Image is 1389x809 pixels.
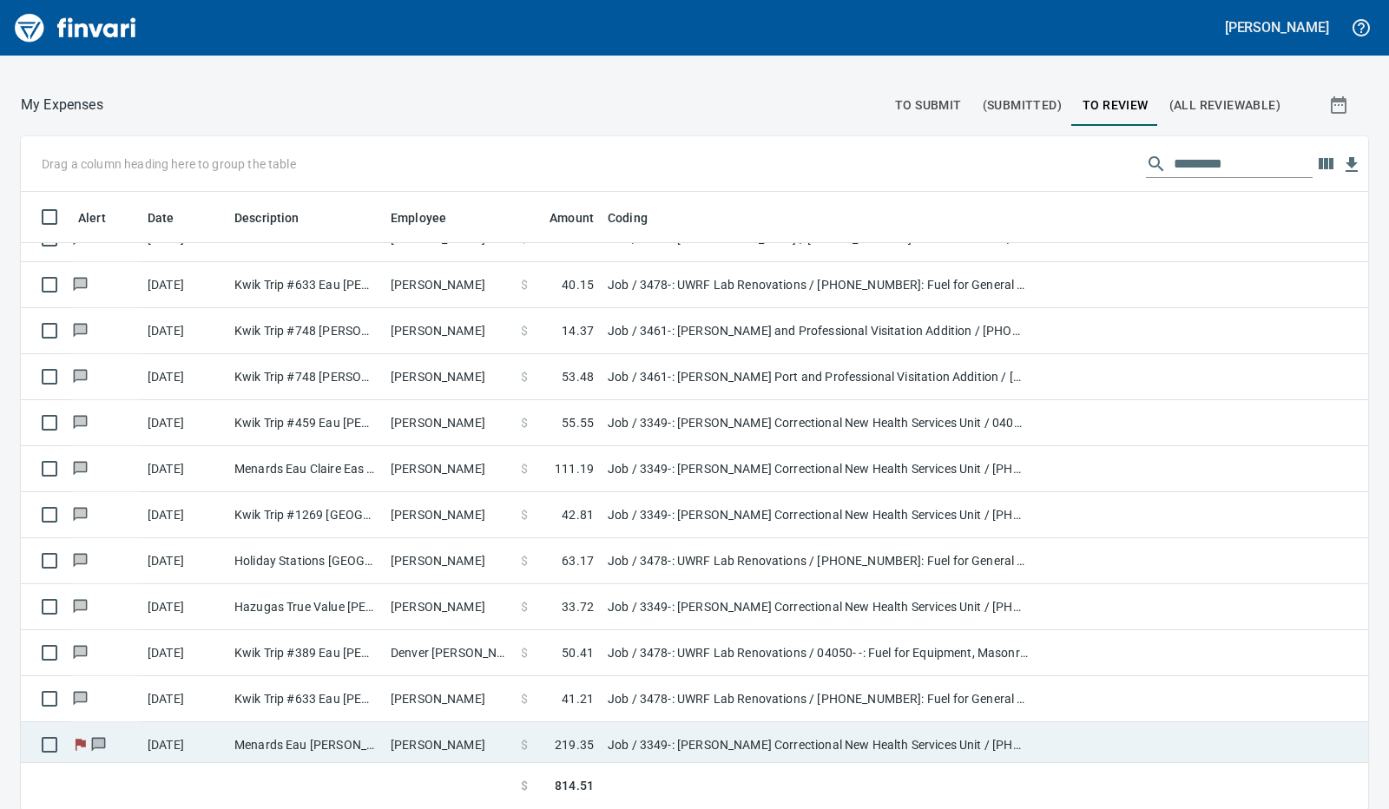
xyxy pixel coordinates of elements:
[562,368,594,385] span: 53.48
[21,95,103,115] p: My Expenses
[141,584,227,630] td: [DATE]
[227,400,384,446] td: Kwik Trip #459 Eau [PERSON_NAME]
[141,676,227,722] td: [DATE]
[555,736,594,753] span: 219.35
[601,538,1035,584] td: Job / 3478-: UWRF Lab Renovations / [PHONE_NUMBER]: Fuel for General Conditions/CM Equipment / 8:...
[89,739,108,750] span: Has messages
[227,354,384,400] td: Kwik Trip #748 [PERSON_NAME] [GEOGRAPHIC_DATA]
[71,739,89,750] span: Flagged
[562,506,594,523] span: 42.81
[234,207,300,228] span: Description
[521,276,528,293] span: $
[391,207,446,228] span: Employee
[71,325,89,336] span: Has messages
[601,722,1035,768] td: Job / 3349-: [PERSON_NAME] Correctional New Health Services Unit / [PHONE_NUMBER]: Consumable CM/...
[141,308,227,354] td: [DATE]
[601,308,1035,354] td: Job / 3461-: [PERSON_NAME] and Professional Visitation Addition / [PHONE_NUMBER]: OSHA/Safety CM/...
[384,722,514,768] td: [PERSON_NAME]
[555,777,594,795] span: 814.51
[521,736,528,753] span: $
[550,207,594,228] span: Amount
[227,262,384,308] td: Kwik Trip #633 Eau [PERSON_NAME][GEOGRAPHIC_DATA]
[1169,95,1280,116] span: (All Reviewable)
[562,414,594,431] span: 55.55
[227,584,384,630] td: Hazugas True Value [PERSON_NAME] WI
[71,233,89,244] span: Has messages
[391,207,469,228] span: Employee
[71,371,89,382] span: Has messages
[983,95,1062,116] span: (Submitted)
[1313,151,1339,177] button: Choose columns to display
[71,693,89,704] span: Has messages
[527,207,594,228] span: Amount
[521,460,528,477] span: $
[384,676,514,722] td: [PERSON_NAME]
[1083,95,1149,116] span: To Review
[521,322,528,339] span: $
[601,492,1035,538] td: Job / 3349-: [PERSON_NAME] Correctional New Health Services Unit / [PHONE_NUMBER]: Fuel for Gener...
[384,308,514,354] td: [PERSON_NAME]
[895,95,962,116] span: To Submit
[601,446,1035,492] td: Job / 3349-: [PERSON_NAME] Correctional New Health Services Unit / [PHONE_NUMBER]: Consumable CM/...
[562,322,594,339] span: 14.37
[521,644,528,661] span: $
[521,777,528,795] span: $
[1225,18,1329,36] h5: [PERSON_NAME]
[601,400,1035,446] td: Job / 3349-: [PERSON_NAME] Correctional New Health Services Unit / 04050- -: Fuel for Equipment, ...
[71,647,89,658] span: Has messages
[384,262,514,308] td: [PERSON_NAME]
[227,492,384,538] td: Kwik Trip #1269 [GEOGRAPHIC_DATA] WI
[148,207,197,228] span: Date
[384,354,514,400] td: [PERSON_NAME]
[384,492,514,538] td: [PERSON_NAME]
[21,95,103,115] nav: breadcrumb
[601,262,1035,308] td: Job / 3478-: UWRF Lab Renovations / [PHONE_NUMBER]: Fuel for General Conditions/CM Equipment / 8:...
[601,354,1035,400] td: Job / 3461-: [PERSON_NAME] Port and Professional Visitation Addition / [PHONE_NUMBER]: Fuel for G...
[71,279,89,290] span: Has messages
[71,509,89,520] span: Has messages
[562,276,594,293] span: 40.15
[141,492,227,538] td: [DATE]
[227,308,384,354] td: Kwik Trip #748 [PERSON_NAME] [GEOGRAPHIC_DATA]
[141,400,227,446] td: [DATE]
[71,417,89,428] span: Has messages
[141,538,227,584] td: [DATE]
[227,446,384,492] td: Menards Eau Claire Eas Eau Claire WI
[521,368,528,385] span: $
[42,155,296,173] p: Drag a column heading here to group the table
[608,207,648,228] span: Coding
[384,446,514,492] td: [PERSON_NAME]
[141,630,227,676] td: [DATE]
[10,7,141,49] img: Finvari
[234,207,322,228] span: Description
[71,601,89,612] span: Has messages
[562,644,594,661] span: 50.41
[78,207,106,228] span: Alert
[227,630,384,676] td: Kwik Trip #389 Eau [PERSON_NAME]
[562,598,594,615] span: 33.72
[521,506,528,523] span: $
[384,630,514,676] td: Denver [PERSON_NAME]
[384,584,514,630] td: [PERSON_NAME]
[141,262,227,308] td: [DATE]
[227,538,384,584] td: Holiday Stations [GEOGRAPHIC_DATA] [GEOGRAPHIC_DATA]
[521,690,528,707] span: $
[1221,14,1333,41] button: [PERSON_NAME]
[141,446,227,492] td: [DATE]
[601,676,1035,722] td: Job / 3478-: UWRF Lab Renovations / [PHONE_NUMBER]: Fuel for General Conditions/CM Equipment / 8:...
[227,676,384,722] td: Kwik Trip #633 Eau [PERSON_NAME][GEOGRAPHIC_DATA]
[608,207,670,228] span: Coding
[562,690,594,707] span: 41.21
[521,414,528,431] span: $
[601,630,1035,676] td: Job / 3478-: UWRF Lab Renovations / 04050- -: Fuel for Equipment, Masonry / 8: Indirects
[141,722,227,768] td: [DATE]
[141,354,227,400] td: [DATE]
[78,207,128,228] span: Alert
[1339,152,1365,178] button: Download Table
[384,400,514,446] td: [PERSON_NAME]
[1313,84,1368,126] button: Show transactions within a particular date range
[521,552,528,569] span: $
[71,463,89,474] span: Has messages
[601,584,1035,630] td: Job / 3349-: [PERSON_NAME] Correctional New Health Services Unit / [PHONE_NUMBER]: Consumable CM/...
